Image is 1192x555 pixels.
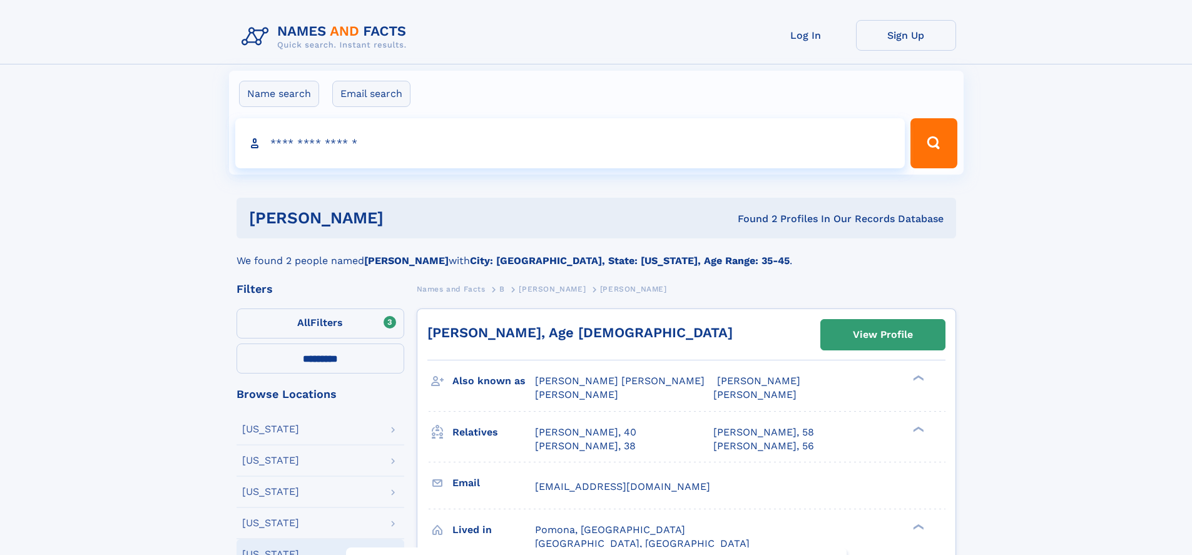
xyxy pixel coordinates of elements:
[600,285,667,293] span: [PERSON_NAME]
[297,317,310,328] span: All
[242,456,299,466] div: [US_STATE]
[364,255,449,267] b: [PERSON_NAME]
[535,537,750,549] span: [GEOGRAPHIC_DATA], [GEOGRAPHIC_DATA]
[756,20,856,51] a: Log In
[535,481,710,492] span: [EMAIL_ADDRESS][DOMAIN_NAME]
[910,425,925,433] div: ❯
[821,320,945,350] a: View Profile
[535,425,636,439] a: [PERSON_NAME], 40
[452,472,535,494] h3: Email
[242,518,299,528] div: [US_STATE]
[717,375,800,387] span: [PERSON_NAME]
[910,522,925,531] div: ❯
[535,375,705,387] span: [PERSON_NAME] [PERSON_NAME]
[452,519,535,541] h3: Lived in
[237,20,417,54] img: Logo Names and Facts
[427,325,733,340] a: [PERSON_NAME], Age [DEMOGRAPHIC_DATA]
[856,20,956,51] a: Sign Up
[237,283,404,295] div: Filters
[249,210,561,226] h1: [PERSON_NAME]
[499,281,505,297] a: B
[239,81,319,107] label: Name search
[452,370,535,392] h3: Also known as
[519,285,586,293] span: [PERSON_NAME]
[713,439,814,453] a: [PERSON_NAME], 56
[470,255,790,267] b: City: [GEOGRAPHIC_DATA], State: [US_STATE], Age Range: 35-45
[561,212,944,226] div: Found 2 Profiles In Our Records Database
[519,281,586,297] a: [PERSON_NAME]
[452,422,535,443] h3: Relatives
[535,439,636,453] a: [PERSON_NAME], 38
[713,425,814,439] a: [PERSON_NAME], 58
[237,238,956,268] div: We found 2 people named with .
[910,374,925,382] div: ❯
[535,524,685,536] span: Pomona, [GEOGRAPHIC_DATA]
[235,118,905,168] input: search input
[237,308,404,339] label: Filters
[332,81,410,107] label: Email search
[910,118,957,168] button: Search Button
[417,281,486,297] a: Names and Facts
[499,285,505,293] span: B
[242,487,299,497] div: [US_STATE]
[713,389,797,400] span: [PERSON_NAME]
[237,389,404,400] div: Browse Locations
[242,424,299,434] div: [US_STATE]
[853,320,913,349] div: View Profile
[535,389,618,400] span: [PERSON_NAME]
